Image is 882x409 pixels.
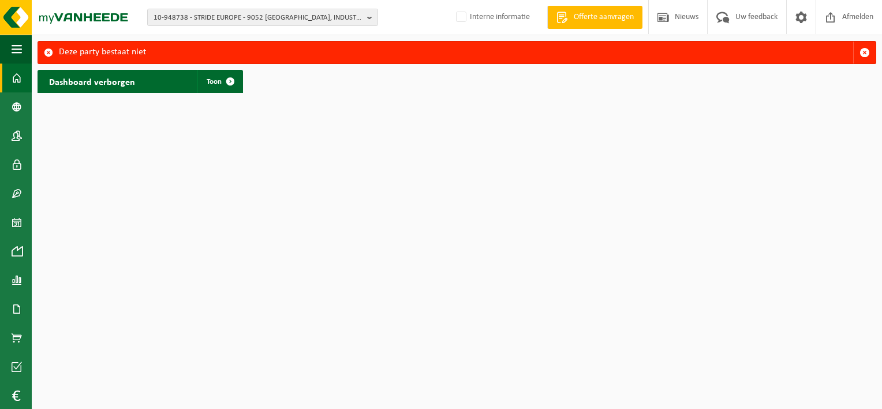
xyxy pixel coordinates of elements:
label: Interne informatie [454,9,530,26]
span: Offerte aanvragen [571,12,637,23]
div: Deze party bestaat niet [59,42,853,64]
a: Offerte aanvragen [547,6,642,29]
span: Toon [207,78,222,85]
span: 10-948738 - STRIDE EUROPE - 9052 [GEOGRAPHIC_DATA], INDUSTRIEPARK-[GEOGRAPHIC_DATA] 2 [154,9,362,27]
h2: Dashboard verborgen [38,70,147,92]
button: 10-948738 - STRIDE EUROPE - 9052 [GEOGRAPHIC_DATA], INDUSTRIEPARK-[GEOGRAPHIC_DATA] 2 [147,9,378,26]
a: Toon [197,70,242,93]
